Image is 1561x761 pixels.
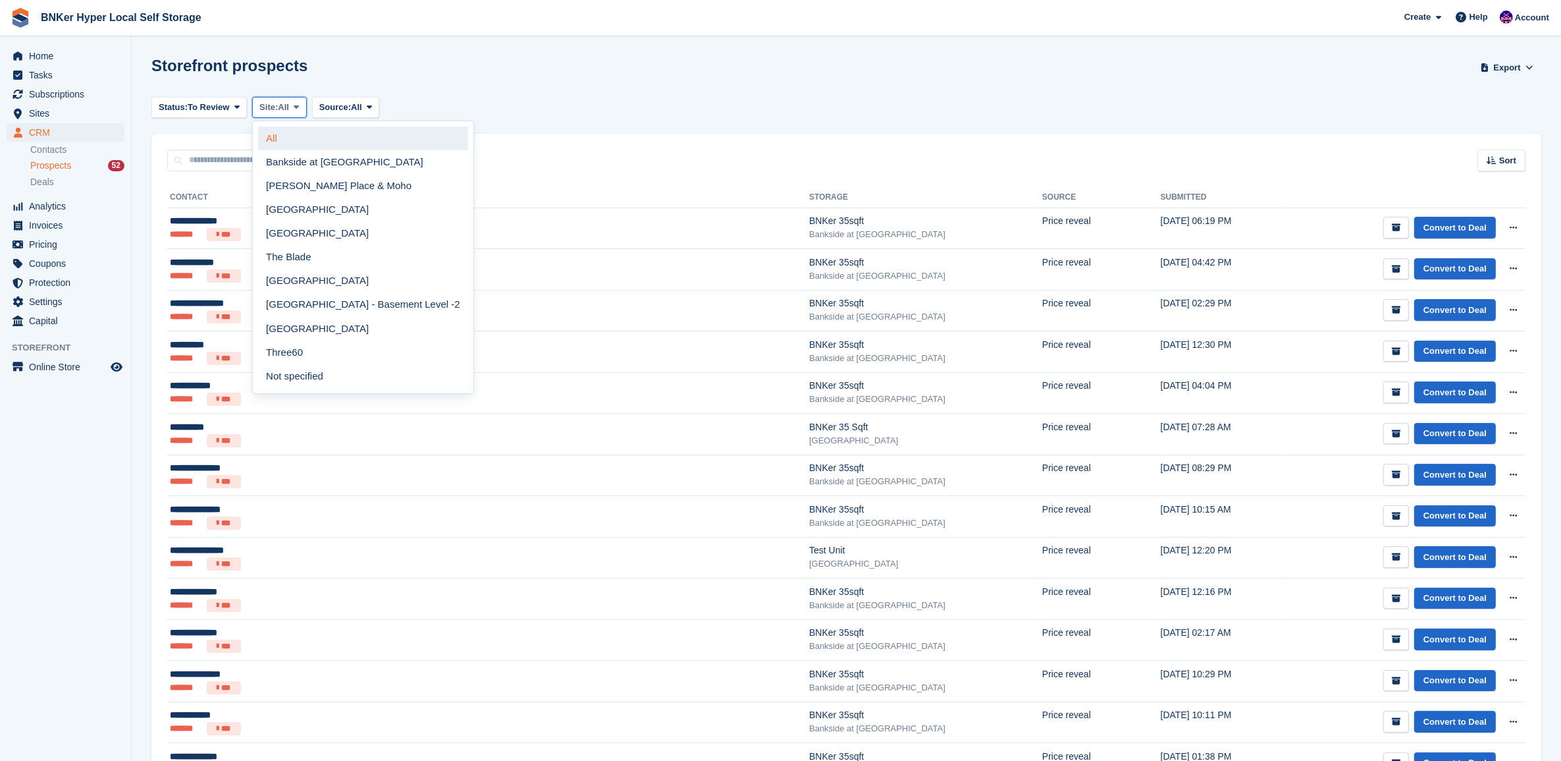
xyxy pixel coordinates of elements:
a: Convert to Deal [1414,381,1496,403]
a: menu [7,235,124,254]
td: [DATE] 12:16 PM [1161,578,1283,619]
a: Convert to Deal [1414,629,1496,650]
div: BNKer 35sqft [809,626,1042,640]
span: Protection [29,273,108,292]
td: [DATE] 12:20 PM [1161,537,1283,578]
a: menu [7,358,124,376]
a: Deals [30,175,124,189]
div: BNKer 35sqft [809,338,1042,352]
div: BNKer 35sqft [809,461,1042,475]
div: 52 [108,160,124,171]
div: Bankside at [GEOGRAPHIC_DATA] [809,640,1042,653]
a: menu [7,197,124,215]
a: Convert to Deal [1414,464,1496,486]
a: menu [7,47,124,65]
span: Create [1404,11,1431,24]
span: Tasks [29,66,108,84]
td: [DATE] 06:19 PM [1161,208,1283,248]
a: menu [7,273,124,292]
td: [DATE] 10:29 PM [1161,661,1283,702]
a: menu [7,66,124,84]
td: Price reveal [1042,619,1161,660]
span: CRM [29,123,108,142]
div: Bankside at [GEOGRAPHIC_DATA] [809,269,1042,283]
a: Convert to Deal [1414,588,1496,609]
span: Settings [29,293,108,311]
div: [GEOGRAPHIC_DATA] [809,557,1042,571]
td: [DATE] 12:30 PM [1161,331,1283,372]
span: Storefront [12,341,131,354]
span: Sites [29,104,108,123]
div: BNKer 35sqft [809,708,1042,722]
a: Bankside at [GEOGRAPHIC_DATA] [258,150,468,174]
td: Price reveal [1042,496,1161,537]
span: Analytics [29,197,108,215]
a: [GEOGRAPHIC_DATA] [258,221,468,245]
div: Bankside at [GEOGRAPHIC_DATA] [809,228,1042,241]
a: menu [7,216,124,235]
td: [DATE] 07:28 AM [1161,414,1283,455]
div: Bankside at [GEOGRAPHIC_DATA] [809,352,1042,365]
div: Bankside at [GEOGRAPHIC_DATA] [809,681,1042,694]
td: [DATE] 02:29 PM [1161,290,1283,331]
td: Price reveal [1042,331,1161,372]
span: Source: [319,101,351,114]
span: Account [1515,11,1549,24]
span: Status: [159,101,188,114]
span: Deals [30,176,54,188]
td: [DATE] 02:17 AM [1161,619,1283,660]
div: BNKer 35sqft [809,503,1042,517]
a: All [258,127,468,150]
a: Convert to Deal [1414,299,1496,321]
a: Convert to Deal [1414,505,1496,527]
span: Online Store [29,358,108,376]
a: [GEOGRAPHIC_DATA] [258,269,468,293]
div: BNKer 35sqft [809,667,1042,681]
a: menu [7,293,124,311]
td: [DATE] 04:04 PM [1161,372,1283,413]
td: Price reveal [1042,661,1161,702]
span: Site: [259,101,278,114]
div: BNKer 35sqft [809,214,1042,228]
a: menu [7,104,124,123]
a: Convert to Deal [1414,711,1496,733]
a: BNKer Hyper Local Self Storage [36,7,207,28]
th: Contact [167,187,809,208]
div: BNKer 35sqft [809,296,1042,310]
td: [DATE] 04:42 PM [1161,249,1283,290]
span: Sort [1499,154,1516,167]
div: Bankside at [GEOGRAPHIC_DATA] [809,393,1042,406]
h1: Storefront prospects [151,57,307,74]
a: Convert to Deal [1414,670,1496,692]
span: Subscriptions [29,85,108,103]
a: Preview store [109,359,124,375]
td: [DATE] 10:11 PM [1161,702,1283,743]
span: Coupons [29,254,108,273]
a: Not specified [258,364,468,388]
a: Prospects 52 [30,159,124,173]
th: Source [1042,187,1161,208]
span: To Review [188,101,229,114]
a: Convert to Deal [1414,217,1496,239]
td: Price reveal [1042,208,1161,248]
a: Contacts [30,144,124,156]
a: Convert to Deal [1414,258,1496,280]
span: Prospects [30,159,71,172]
div: BNKer 35sqft [809,256,1042,269]
span: All [351,101,362,114]
span: All [278,101,289,114]
a: Convert to Deal [1414,423,1496,445]
span: Pricing [29,235,108,254]
div: BNKer 35 Sqft [809,420,1042,434]
td: Price reveal [1042,578,1161,619]
div: [GEOGRAPHIC_DATA] [809,434,1042,447]
div: BNKer 35sqft [809,585,1042,599]
a: Convert to Deal [1414,341,1496,362]
td: Price reveal [1042,702,1161,743]
div: Bankside at [GEOGRAPHIC_DATA] [809,722,1042,735]
a: menu [7,312,124,330]
td: [DATE] 10:15 AM [1161,496,1283,537]
div: BNKer 35sqft [809,379,1042,393]
a: menu [7,123,124,142]
span: Export [1494,61,1521,74]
